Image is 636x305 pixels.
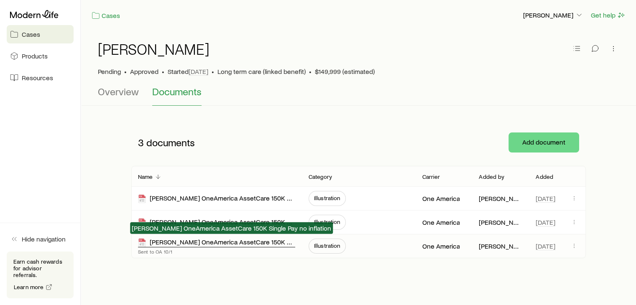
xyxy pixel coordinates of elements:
span: Long term care (linked benefit) [217,67,306,76]
span: • [212,67,214,76]
div: Earn cash rewards for advisor referrals.Learn more [7,252,74,298]
p: [PERSON_NAME] [479,218,522,226]
div: [PERSON_NAME] OneAmerica AssetCare 150K Single Pay 5% inflation [138,194,295,203]
p: [PERSON_NAME] [523,11,583,19]
a: Cases [91,11,120,20]
span: [DATE] [536,194,555,203]
span: Illustration [314,195,340,201]
span: 3 [138,137,144,148]
p: Sent to OA 10/1 [138,248,295,255]
a: Resources [7,69,74,87]
p: [PERSON_NAME] [479,194,522,203]
a: Cases [7,25,74,43]
button: Hide navigation [7,230,74,248]
p: Started [168,67,208,76]
button: Add document [508,132,579,152]
h1: [PERSON_NAME] [98,41,209,57]
p: One America [422,242,460,250]
span: Products [22,52,48,60]
span: Overview [98,86,139,97]
p: Name [138,173,153,180]
p: Category [309,173,332,180]
p: Carrier [422,173,440,180]
a: Products [7,47,74,65]
span: Learn more [14,284,44,290]
p: Added [536,173,553,180]
span: [DATE] [536,218,555,226]
span: Cases [22,30,40,38]
span: Illustration [314,242,340,249]
span: Hide navigation [22,235,66,243]
span: Illustration [314,219,340,225]
span: Documents [152,86,202,97]
div: [PERSON_NAME] OneAmerica AssetCare 150K Single Pay no inflation [138,238,295,247]
span: • [124,67,127,76]
span: [DATE] [189,67,208,76]
p: [PERSON_NAME] [479,242,522,250]
div: Case details tabs [98,86,619,106]
span: Resources [22,74,53,82]
button: [PERSON_NAME] [523,10,584,20]
p: Pending [98,67,121,76]
button: Get help [590,10,626,20]
span: $149,999 (estimated) [315,67,375,76]
p: Added by [479,173,504,180]
span: • [309,67,312,76]
p: One America [422,218,460,226]
span: [DATE] [536,242,555,250]
span: Approved [130,67,158,76]
div: [PERSON_NAME] OneAmerica AssetCare 150K Single Pay no inflation [138,218,295,227]
span: documents [146,137,195,148]
p: One America [422,194,460,203]
span: • [162,67,164,76]
p: Earn cash rewards for advisor referrals. [13,258,67,278]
